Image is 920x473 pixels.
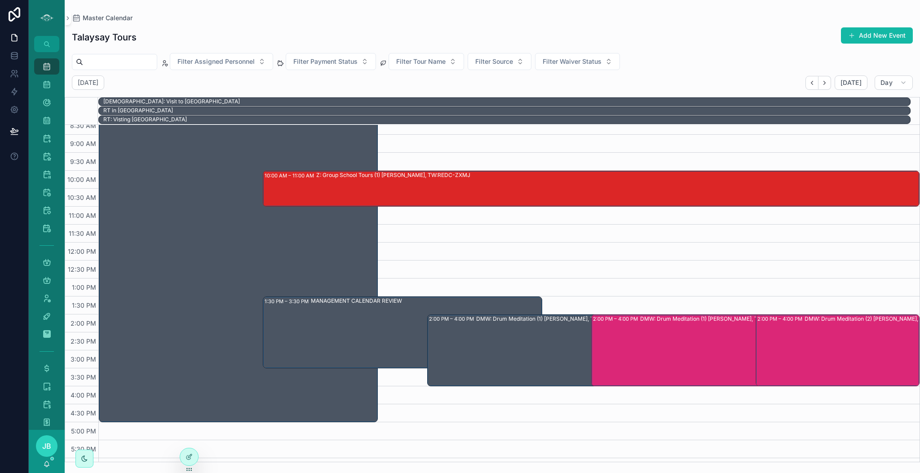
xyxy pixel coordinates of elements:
div: SHAE: Visit to Japan [103,97,240,106]
div: 1:30 PM – 3:30 PM [265,297,311,306]
span: Filter Waiver Status [543,57,602,66]
button: [DATE] [835,75,867,90]
span: [DATE] [840,79,862,87]
span: 1:00 PM [70,283,98,291]
button: Select Button [389,53,464,70]
div: 2:00 PM – 4:00 PMDMW: Drum Meditation (1) [PERSON_NAME], TW:EQAD-JYBN [428,315,706,386]
div: RT: Visting England [103,115,187,124]
div: DMW: Drum Meditation (1) [PERSON_NAME], TW:WYJN-NPJG [640,315,797,323]
span: 1:30 PM [70,301,98,309]
span: Master Calendar [83,13,133,22]
span: 2:00 PM [68,319,98,327]
span: Day [880,79,893,87]
button: Add New Event [841,27,913,44]
button: Select Button [535,53,620,70]
span: 12:00 PM [66,248,98,255]
div: 2:00 PM – 4:00 PM [757,314,805,323]
span: JB [42,441,51,451]
button: Select Button [170,53,273,70]
span: 2:30 PM [68,337,98,345]
a: Master Calendar [72,13,133,22]
div: 2:00 PM – 4:00 PMDMW: Drum Meditation (2) [PERSON_NAME], TW:INCU-XAUV [756,315,919,386]
span: 9:00 AM [68,140,98,147]
span: 5:30 PM [69,445,98,453]
span: 11:30 AM [66,230,98,237]
img: App logo [40,11,54,25]
button: Day [875,75,913,90]
span: 8:30 AM [68,122,98,129]
div: 2:00 PM – 4:00 PMDMW: Drum Meditation (1) [PERSON_NAME], TW:WYJN-NPJG [592,315,870,386]
div: 2:00 PM – 4:00 PM [429,314,476,323]
div: scrollable content [29,52,65,430]
span: 4:30 PM [68,409,98,417]
div: MANAGEMENT CALENDAR REVIEW [311,297,402,305]
span: 10:30 AM [65,194,98,201]
div: 10:00 AM – 11:00 AM [265,171,316,180]
div: RT in UK [103,106,173,115]
div: 8:00 AM – 5:00 PMOFF WORK [99,99,377,422]
button: Select Button [286,53,376,70]
span: 11:00 AM [66,212,98,219]
span: Filter Tour Name [396,57,446,66]
span: 10:00 AM [65,176,98,183]
button: Next [818,76,831,90]
button: Back [805,76,818,90]
div: Z: Group School Tours (1) [PERSON_NAME], TW:REDC-ZXMJ [316,172,470,179]
span: Filter Source [475,57,513,66]
div: [DEMOGRAPHIC_DATA]: Visit to [GEOGRAPHIC_DATA] [103,98,240,105]
div: 2:00 PM – 4:00 PM [593,314,640,323]
div: RT: Visting [GEOGRAPHIC_DATA] [103,116,187,123]
div: 10:00 AM – 11:00 AMZ: Group School Tours (1) [PERSON_NAME], TW:REDC-ZXMJ [263,171,919,206]
span: 3:00 PM [68,355,98,363]
div: RT in [GEOGRAPHIC_DATA] [103,107,173,114]
span: 5:00 PM [69,427,98,435]
span: 3:30 PM [68,373,98,381]
h1: Talaysay Tours [72,31,137,44]
div: DMW: Drum Meditation (1) [PERSON_NAME], TW:EQAD-JYBN [476,315,632,323]
span: 9:30 AM [68,158,98,165]
h2: [DATE] [78,78,98,87]
span: Filter Assigned Personnel [177,57,255,66]
span: Filter Payment Status [293,57,358,66]
div: 1:30 PM – 3:30 PMMANAGEMENT CALENDAR REVIEW [263,297,541,368]
button: Select Button [468,53,531,70]
span: 4:00 PM [68,391,98,399]
span: 12:30 PM [66,265,98,273]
